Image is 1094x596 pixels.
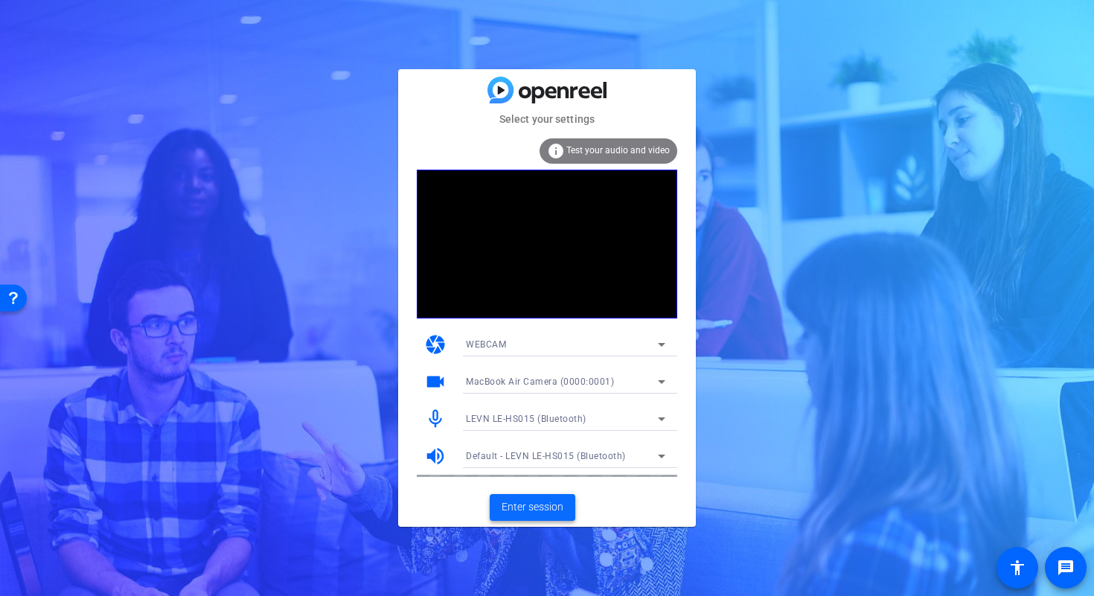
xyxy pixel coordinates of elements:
[424,371,447,393] mat-icon: videocam
[424,445,447,467] mat-icon: volume_up
[398,111,696,127] mat-card-subtitle: Select your settings
[466,414,586,424] span: LEVN LE-HS015 (Bluetooth)
[487,77,607,103] img: blue-gradient.svg
[424,408,447,430] mat-icon: mic_none
[566,145,670,156] span: Test your audio and video
[547,142,565,160] mat-icon: info
[1008,559,1026,577] mat-icon: accessibility
[502,499,563,515] span: Enter session
[490,494,575,521] button: Enter session
[424,333,447,356] mat-icon: camera
[466,339,506,350] span: WEBCAM
[466,376,614,387] span: MacBook Air Camera (0000:0001)
[466,451,626,461] span: Default - LEVN LE-HS015 (Bluetooth)
[1057,559,1075,577] mat-icon: message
